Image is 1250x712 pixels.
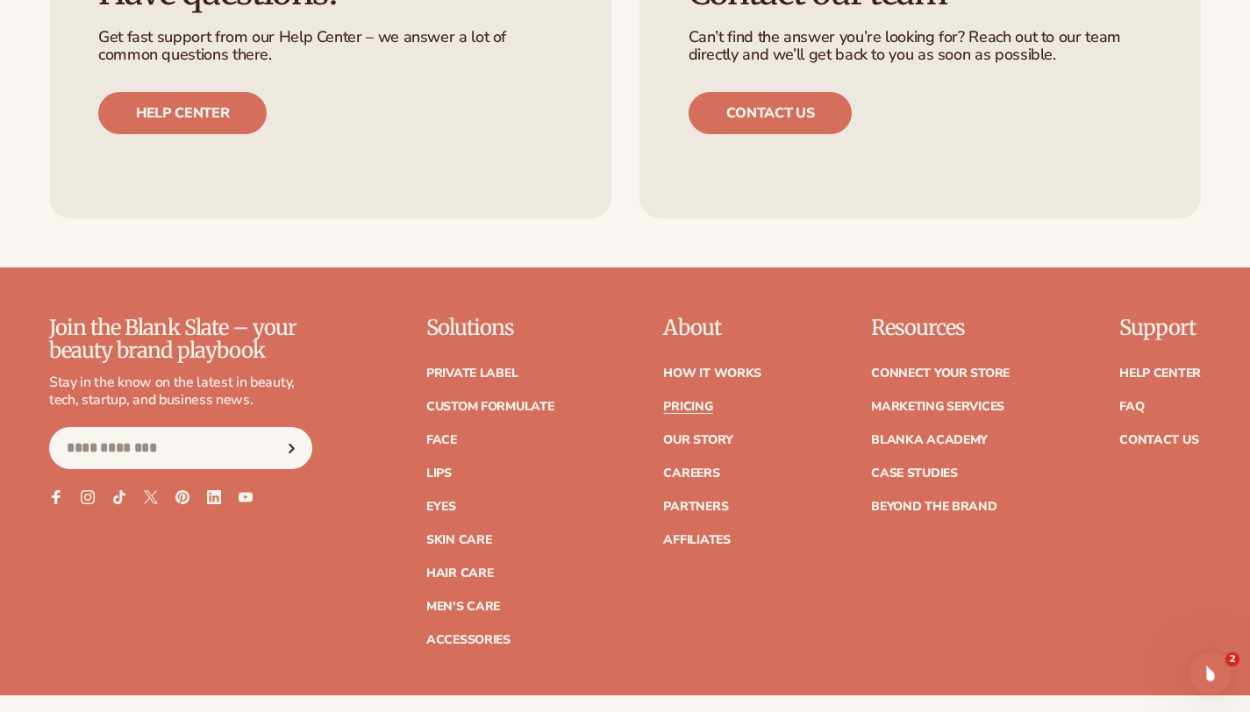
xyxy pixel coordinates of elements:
a: How It Works [663,367,761,380]
a: Partners [663,501,728,513]
button: Subscribe [273,427,311,469]
a: Pricing [663,401,712,413]
a: Contact us [689,92,853,134]
a: Eyes [426,501,456,513]
span: 2 [1225,652,1239,666]
a: Help center [98,92,267,134]
p: Get fast support from our Help Center – we answer a lot of common questions there. [98,29,562,64]
a: Careers [663,467,719,480]
p: Can’t find the answer you’re looking for? Reach out to our team directly and we’ll get back to yo... [689,29,1153,64]
a: Affiliates [663,534,730,546]
p: Support [1119,317,1201,339]
p: About [663,317,761,339]
a: Accessories [426,634,511,646]
a: Lips [426,467,452,480]
a: Case Studies [871,467,958,480]
p: Resources [871,317,1010,339]
a: Custom formulate [426,401,554,413]
p: Stay in the know on the latest in beauty, tech, startup, and business news. [49,374,312,410]
a: Private label [426,367,518,380]
p: Join the Blank Slate – your beauty brand playbook [49,317,312,363]
iframe: Intercom live chat [1189,652,1232,694]
a: Skin Care [426,534,491,546]
a: Hair Care [426,567,493,580]
a: Connect your store [871,367,1010,380]
a: Marketing services [871,401,1004,413]
p: Solutions [426,317,554,339]
a: Blanka Academy [871,434,988,446]
a: Beyond the brand [871,501,997,513]
a: Help Center [1119,367,1201,380]
a: FAQ [1119,401,1144,413]
a: Our Story [663,434,732,446]
a: Face [426,434,457,446]
a: Contact Us [1119,434,1198,446]
a: Men's Care [426,601,500,613]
